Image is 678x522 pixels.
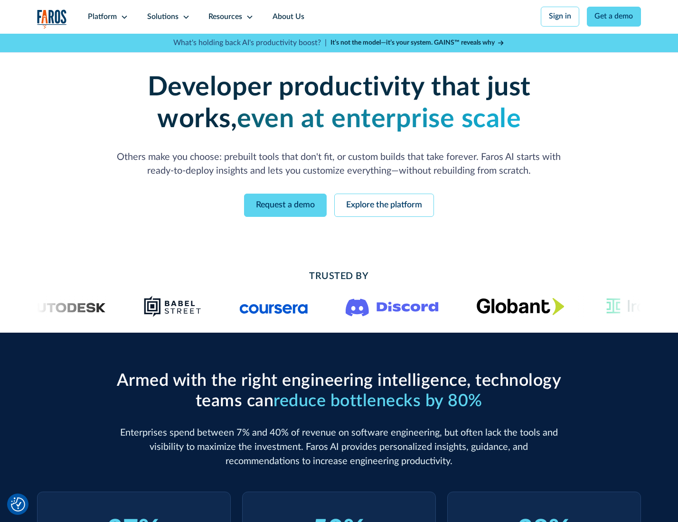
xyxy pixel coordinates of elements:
[11,497,25,512] img: Revisit consent button
[237,106,521,132] strong: even at enterprise scale
[37,9,67,29] a: home
[11,497,25,512] button: Cookie Settings
[346,297,439,317] img: Logo of the communication platform Discord.
[113,426,565,468] p: Enterprises spend between 7% and 40% of revenue on software engineering, but often lack the tools...
[273,392,482,410] span: reduce bottlenecks by 80%
[208,11,242,23] div: Resources
[330,39,495,46] strong: It’s not the model—it’s your system. GAINS™ reveals why
[330,38,505,48] a: It’s not the model—it’s your system. GAINS™ reveals why
[334,194,434,217] a: Explore the platform
[113,371,565,411] h2: Armed with the right engineering intelligence, technology teams can
[541,7,579,27] a: Sign in
[113,150,565,179] p: Others make you choose: prebuilt tools that don't fit, or custom builds that take forever. Faros ...
[37,9,67,29] img: Logo of the analytics and reporting company Faros.
[244,194,327,217] a: Request a demo
[88,11,117,23] div: Platform
[113,270,565,284] h2: Trusted By
[147,11,179,23] div: Solutions
[173,37,327,49] p: What's holding back AI's productivity boost? |
[476,298,564,315] img: Globant's logo
[148,74,531,132] strong: Developer productivity that just works,
[143,295,201,318] img: Babel Street logo png
[239,299,308,314] img: Logo of the online learning platform Coursera.
[587,7,641,27] a: Get a demo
